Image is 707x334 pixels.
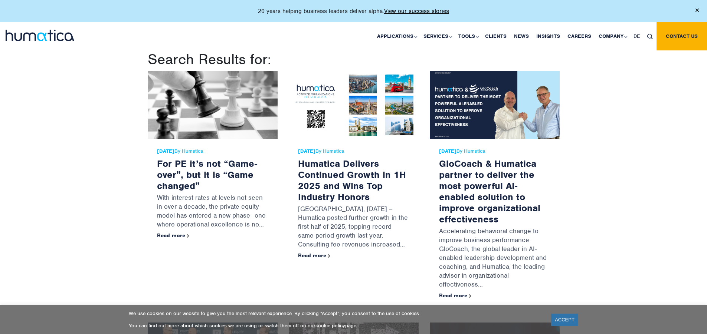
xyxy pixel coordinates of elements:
p: [GEOGRAPHIC_DATA], [DATE] – Humatica posted further growth in the first half of 2025, topping rec... [298,202,409,252]
img: search_icon [647,34,653,39]
strong: [DATE] [298,148,315,154]
p: We use cookies on our website to give you the most relevant experience. By clicking “Accept”, you... [129,310,542,317]
strong: [DATE] [157,148,174,154]
strong: [DATE] [439,148,456,154]
a: Applications [373,22,420,50]
a: View our success stories [384,7,449,15]
a: Humatica Delivers Continued Growth in 1H 2025 and Wins Top Industry Honors [298,158,406,203]
img: arrowicon [187,234,189,238]
a: cookie policy [315,323,345,329]
a: Clients [481,22,510,50]
p: With interest rates at levels not seen in over a decade, the private equity model has entered a n... [157,191,268,232]
span: By Humatica [157,148,268,154]
img: arrowicon [469,294,471,298]
a: GloCoach & Humatica partner to deliver the most powerful AI-enabled solution to improve organizat... [439,158,540,225]
p: Accelerating behavioral change to improve business performance GloCoach, the global leader in AI-... [439,225,550,292]
a: Services [420,22,455,50]
p: 20 years helping business leaders deliver alpha. [258,7,449,15]
span: By Humatica [439,148,550,154]
img: GloCoach & Humatica partner to deliver the most powerful AI-enabled solution to improve organizat... [430,71,560,139]
a: Contact us [657,22,707,50]
a: For PE it’s not “Game-over”, but it is “Game changed” [157,158,257,192]
a: Insights [533,22,564,50]
img: For PE it’s not “Game-over”, but it is “Game changed” [148,71,278,139]
a: Read more [439,292,471,299]
a: Read more [298,252,330,259]
span: DE [634,33,640,39]
a: News [510,22,533,50]
img: logo [6,30,74,41]
a: Tools [455,22,481,50]
img: Humatica Delivers Continued Growth in 1H 2025 and Wins Top Industry Honors [289,71,419,139]
a: Read more [157,232,189,239]
h1: Search Results for: [148,50,560,68]
a: DE [630,22,644,50]
a: ACCEPT [551,314,578,326]
p: You can find out more about which cookies we are using or switch them off on our page. [129,323,542,329]
a: Careers [564,22,595,50]
img: arrowicon [328,254,330,258]
a: Company [595,22,630,50]
span: By Humatica [298,148,409,154]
